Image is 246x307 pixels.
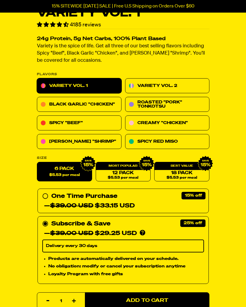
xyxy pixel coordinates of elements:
del: $39.00 USD [50,203,93,209]
label: 6 Pack [37,162,92,182]
a: 18 Pack$5.53 per meal [154,162,209,182]
p: Variety is the spice of life. Get all three of our best selling flavors including Spicy "Beef", B... [37,43,209,64]
img: IMG_9632.png [80,156,96,171]
span: $5.53 per meal [49,173,79,177]
li: Loyalty Program with free gifts [48,271,204,278]
label: Size [37,156,209,160]
h2: 24g Protein, 5g Net Carbs, 100% Plant Based [37,37,209,42]
li: No obligation: modify or cancel your subscription anytime [48,263,204,270]
img: IMG_9632.png [139,156,154,171]
h1: Variety Vol. 1 [37,7,209,19]
p: 15% SITEWIDE [DATE] SALE | Free U.S Shipping on Orders Over $60 [52,4,194,9]
a: Variety Vol. 1 [37,79,121,94]
div: One Time Purchase [42,192,204,211]
span: Add to Cart [126,298,168,303]
select: Subscribe & Save —$39.00 USD$29.25 USD Products are automatically delivered on your schedule. No ... [42,240,204,252]
span: 4.55 stars [37,22,70,28]
a: Creamy "Chicken" [125,116,209,131]
a: Spicy "Beef" [37,116,121,131]
div: — $29.25 USD [44,229,137,238]
a: Variety Vol. 2 [125,79,209,94]
a: [PERSON_NAME] "Shrimp" [37,134,121,149]
div: — $33.15 USD [44,201,135,211]
span: $5.53 per meal [108,176,138,180]
img: IMG_9632.png [197,156,213,171]
a: Roasted "Pork" Tonkotsu [125,97,209,112]
a: Spicy Red Miso [125,134,209,149]
a: 12 Pack$5.53 per meal [95,162,151,182]
a: Black Garlic "Chicken" [37,97,121,112]
del: $39.00 USD [50,231,93,237]
span: 4185 reviews [70,22,101,28]
p: Flavors [37,73,209,76]
li: Products are automatically delivered on your schedule. [48,255,204,262]
div: Subscribe & Save [51,219,110,229]
span: $5.53 per meal [166,176,197,180]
